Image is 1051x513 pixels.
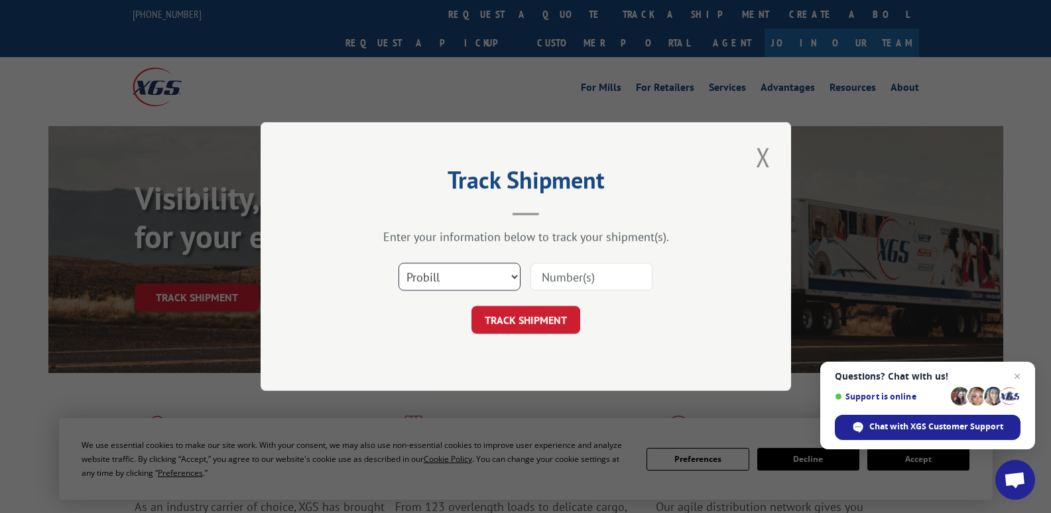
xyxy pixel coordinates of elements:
[835,371,1020,382] span: Questions? Chat with us!
[530,263,652,291] input: Number(s)
[327,229,725,244] div: Enter your information below to track your shipment(s).
[869,421,1003,433] span: Chat with XGS Customer Support
[835,392,946,402] span: Support is online
[995,460,1035,500] a: Open chat
[835,415,1020,440] span: Chat with XGS Customer Support
[471,306,580,334] button: TRACK SHIPMENT
[327,171,725,196] h2: Track Shipment
[752,139,774,175] button: Close modal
